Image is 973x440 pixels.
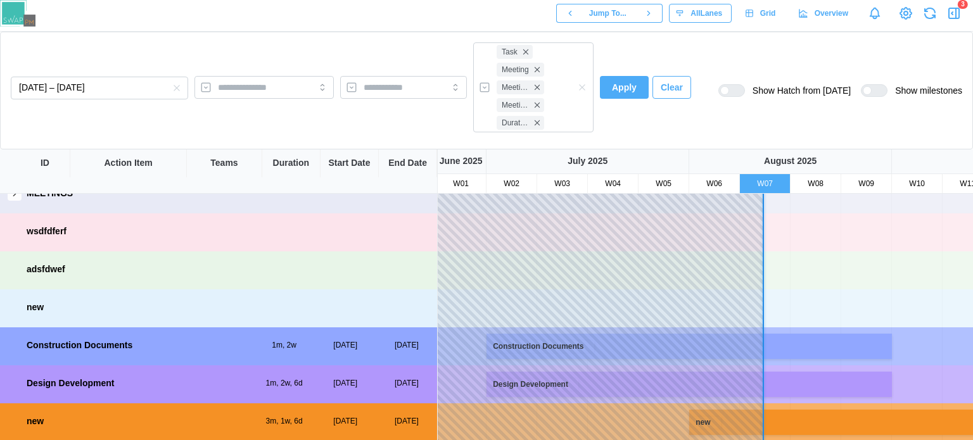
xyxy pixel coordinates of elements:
span: Jump To... [589,4,626,22]
div: [DATE] [315,377,376,389]
div: W01 [436,178,486,190]
span: Show milestones [887,84,962,97]
div: Teams [210,156,238,170]
div: [DATE] [315,415,376,427]
div: 3m, 1w, 6d [253,415,315,427]
div: MEETINGS [27,187,73,201]
div: Design Development [488,379,578,391]
span: Clear [661,77,683,98]
div: Duration [273,156,310,170]
div: End Date [388,156,427,170]
button: Apply [600,76,649,99]
div: W06 [689,178,739,190]
button: Jump To... [583,4,635,23]
div: 1m, 2w [253,339,315,351]
span: Duration [502,117,529,129]
div: Construction Documents [27,339,132,353]
div: W10 [892,178,942,190]
button: Clear [652,76,691,99]
span: Show Hatch from [DATE] [745,84,851,97]
div: Construction Documents [488,341,594,353]
a: Grid [738,4,785,23]
button: Refresh Grid [921,4,939,22]
div: W07 [740,178,790,190]
div: [DATE] [376,415,438,427]
button: Open Drawer [945,4,963,22]
button: August 14, 2025 – August 20, 2025 [11,77,188,99]
div: 1m, 2w, 6d [253,377,315,389]
div: Start Date [328,156,370,170]
span: Meeting Swap [502,99,529,111]
span: All Lanes [690,4,722,22]
span: Apply [612,77,637,98]
a: Overview [791,4,858,23]
div: July 2025 [486,154,689,168]
a: View Project [897,4,915,22]
div: [DATE] [376,377,438,389]
div: W05 [639,178,689,190]
span: Overview [815,4,848,22]
div: W02 [486,178,537,190]
span: Meeting [502,64,529,76]
div: [DATE] [315,339,376,351]
a: Notifications [864,3,886,24]
span: Task [502,46,518,58]
div: new [27,301,44,315]
span: Grid [760,4,776,22]
div: June 2025 [436,154,486,168]
div: W03 [537,178,587,190]
button: AllLanes [669,4,732,23]
div: new [27,415,44,429]
div: W04 [588,178,638,190]
div: wsdfdferf [27,225,67,239]
div: August 2025 [689,154,891,168]
div: ID [41,156,49,170]
div: new [690,417,720,429]
span: Meeting Cluster [502,82,529,94]
div: adsfdwef [27,263,65,277]
div: W09 [841,178,891,190]
div: [DATE] [376,339,438,351]
div: W08 [791,178,841,190]
div: Action Item [105,156,153,170]
div: Design Development [27,377,114,391]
